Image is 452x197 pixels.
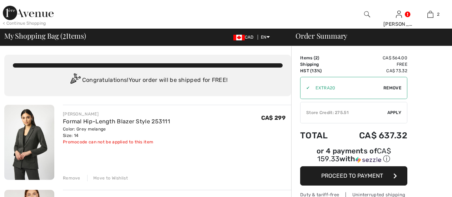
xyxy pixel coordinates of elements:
div: or 4 payments of with [300,148,407,164]
button: Proceed to Payment [300,166,407,186]
img: Formal Hip-Length Blazer Style 253111 [4,105,54,180]
div: ✔ [300,85,310,91]
td: CA$ 73.32 [339,68,407,74]
img: 1ère Avenue [3,6,54,20]
td: Shipping [300,61,339,68]
div: or 4 payments ofCA$ 159.33withSezzle Click to learn more about Sezzle [300,148,407,166]
a: 2 [415,10,446,19]
span: 2 [437,11,439,18]
span: My Shopping Bag ( Items) [4,32,86,39]
div: Move to Wishlist [87,175,128,181]
div: [PERSON_NAME] [63,111,170,117]
div: < Continue Shopping [3,20,46,26]
td: HST (13%) [300,68,339,74]
div: [PERSON_NAME] [383,20,414,28]
span: Remove [383,85,401,91]
td: Items ( ) [300,55,339,61]
a: Sign In [396,11,402,18]
a: Formal Hip-Length Blazer Style 253111 [63,118,170,125]
span: CA$ 159.33 [317,147,391,163]
td: Free [339,61,407,68]
span: 2 [315,55,318,60]
img: My Bag [427,10,433,19]
img: Congratulation2.svg [68,73,82,88]
div: Congratulations! Your order will be shipped for FREE! [13,73,283,88]
span: CAD [233,35,257,40]
td: CA$ 637.32 [339,123,407,148]
img: My Info [396,10,402,19]
td: Total [300,123,339,148]
div: Remove [63,175,80,181]
span: CA$ 299 [261,114,285,121]
div: Color: Grey melange Size: 14 [63,126,170,139]
div: Promocode can not be applied to this item [63,139,170,145]
span: Proceed to Payment [321,172,383,179]
img: search the website [364,10,370,19]
img: Canadian Dollar [233,35,245,40]
div: Order Summary [287,32,448,39]
img: Sezzle [356,157,381,163]
td: CA$ 564.00 [339,55,407,61]
span: EN [261,35,270,40]
div: Store Credit: 275.51 [300,109,387,116]
span: Apply [387,109,402,116]
input: Promo code [310,77,383,99]
span: 2 [63,30,66,40]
